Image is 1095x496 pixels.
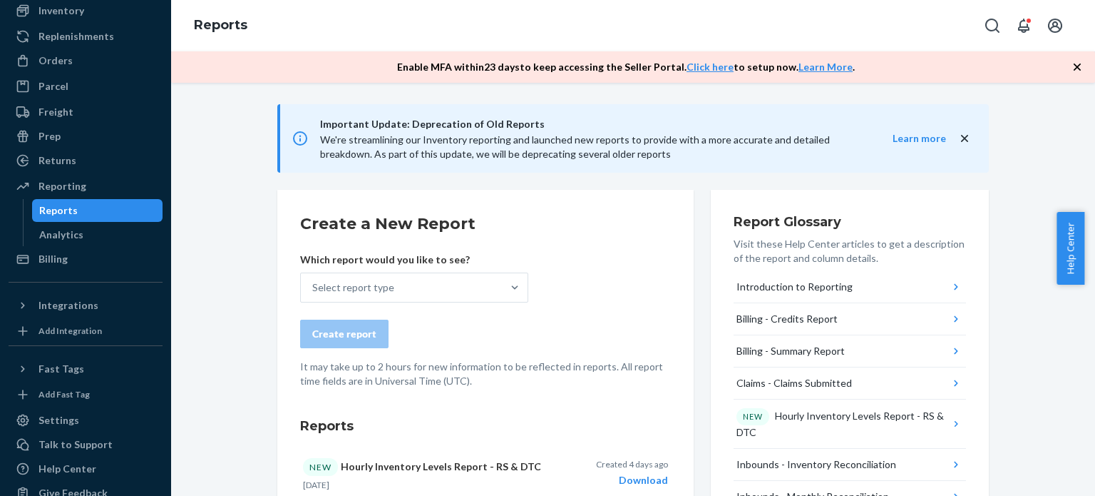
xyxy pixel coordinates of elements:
[9,125,163,148] a: Prep
[300,213,671,236] h2: Create a New Report
[734,213,966,231] h3: Report Glossary
[9,75,163,98] a: Parcel
[734,449,966,481] button: Inbounds - Inventory Reconciliation
[596,458,668,470] p: Created 4 days ago
[312,280,394,295] div: Select report type
[39,203,78,218] div: Reports
[9,294,163,317] button: Integrations
[38,79,68,93] div: Parcel
[743,411,763,422] p: NEW
[38,462,96,476] div: Help Center
[1041,11,1069,40] button: Open account menu
[596,473,668,487] div: Download
[1009,11,1038,40] button: Open notifications
[1057,212,1084,285] button: Help Center
[9,457,163,480] a: Help Center
[9,49,163,72] a: Orders
[320,116,864,133] span: Important Update: Deprecation of Old Reports
[32,223,163,246] a: Analytics
[39,228,83,242] div: Analytics
[798,61,853,73] a: Learn More
[38,437,113,452] div: Talk to Support
[38,54,73,68] div: Orders
[9,25,163,48] a: Replenishments
[38,4,84,18] div: Inventory
[734,237,966,265] p: Visit these Help Center articles to get a description of the report and column details.
[9,358,163,380] button: Fast Tags
[38,29,114,44] div: Replenishments
[38,153,76,168] div: Returns
[734,303,966,335] button: Billing - Credits Report
[300,417,671,435] h3: Reports
[38,413,79,427] div: Settings
[864,131,946,146] button: Learn more
[734,271,966,303] button: Introduction to Reporting
[300,253,528,267] p: Which report would you like to see?
[9,433,163,456] a: Talk to Support
[303,480,329,490] time: [DATE]
[957,131,972,146] button: close
[300,360,671,388] p: It may take up to 2 hours for new information to be reflected in reports. All report time fields ...
[978,11,1007,40] button: Open Search Box
[397,60,855,74] p: Enable MFA within 23 days to keep accessing the Seller Portal. to setup now. .
[38,129,61,143] div: Prep
[38,362,84,376] div: Fast Tags
[38,298,98,313] div: Integrations
[9,101,163,123] a: Freight
[312,327,376,341] div: Create report
[182,5,259,46] ol: breadcrumbs
[9,149,163,172] a: Returns
[9,386,163,403] a: Add Fast Tag
[303,458,544,476] p: Hourly Inventory Levels Report - RS & DTC
[736,408,950,440] div: Hourly Inventory Levels Report - RS & DTC
[736,312,838,326] div: Billing - Credits Report
[320,133,830,160] span: We're streamlining our Inventory reporting and launched new reports to provide with a more accura...
[38,105,73,119] div: Freight
[687,61,734,73] a: Click here
[9,248,163,270] a: Billing
[736,280,853,294] div: Introduction to Reporting
[9,175,163,198] a: Reporting
[9,323,163,340] a: Add Integration
[32,199,163,222] a: Reports
[736,376,852,390] div: Claims - Claims Submitted
[736,344,845,358] div: Billing - Summary Report
[736,457,896,472] div: Inbounds - Inventory Reconciliation
[303,458,338,476] div: NEW
[734,400,966,449] button: NEWHourly Inventory Levels Report - RS & DTC
[38,388,90,400] div: Add Fast Tag
[734,335,966,368] button: Billing - Summary Report
[300,320,389,348] button: Create report
[38,179,86,193] div: Reporting
[38,252,68,266] div: Billing
[194,17,247,33] a: Reports
[9,409,163,432] a: Settings
[38,325,102,337] div: Add Integration
[734,368,966,400] button: Claims - Claims Submitted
